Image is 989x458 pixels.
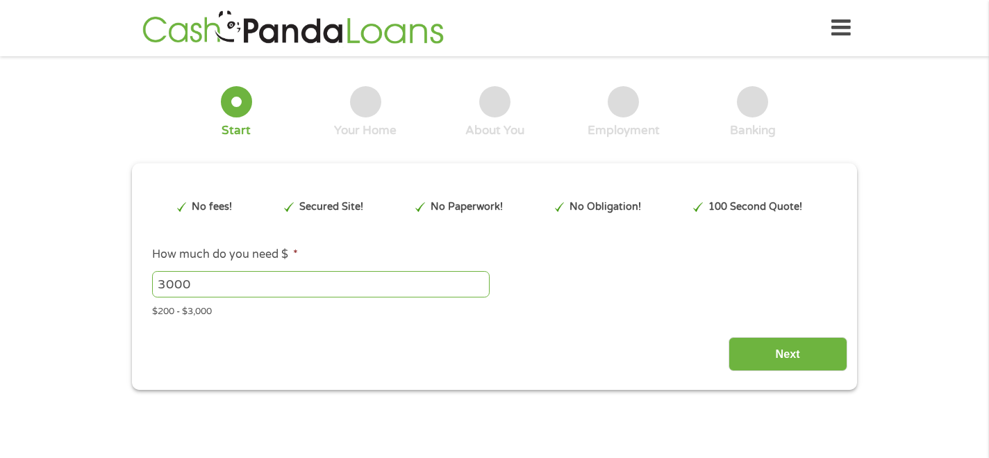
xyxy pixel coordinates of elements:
[465,123,524,138] div: About You
[138,8,448,48] img: GetLoanNow Logo
[299,199,363,215] p: Secured Site!
[222,123,251,138] div: Start
[570,199,641,215] p: No Obligation!
[588,123,660,138] div: Employment
[730,123,776,138] div: Banking
[152,300,837,319] div: $200 - $3,000
[334,123,397,138] div: Your Home
[729,337,847,371] input: Next
[431,199,503,215] p: No Paperwork!
[708,199,802,215] p: 100 Second Quote!
[192,199,232,215] p: No fees!
[152,247,298,262] label: How much do you need $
